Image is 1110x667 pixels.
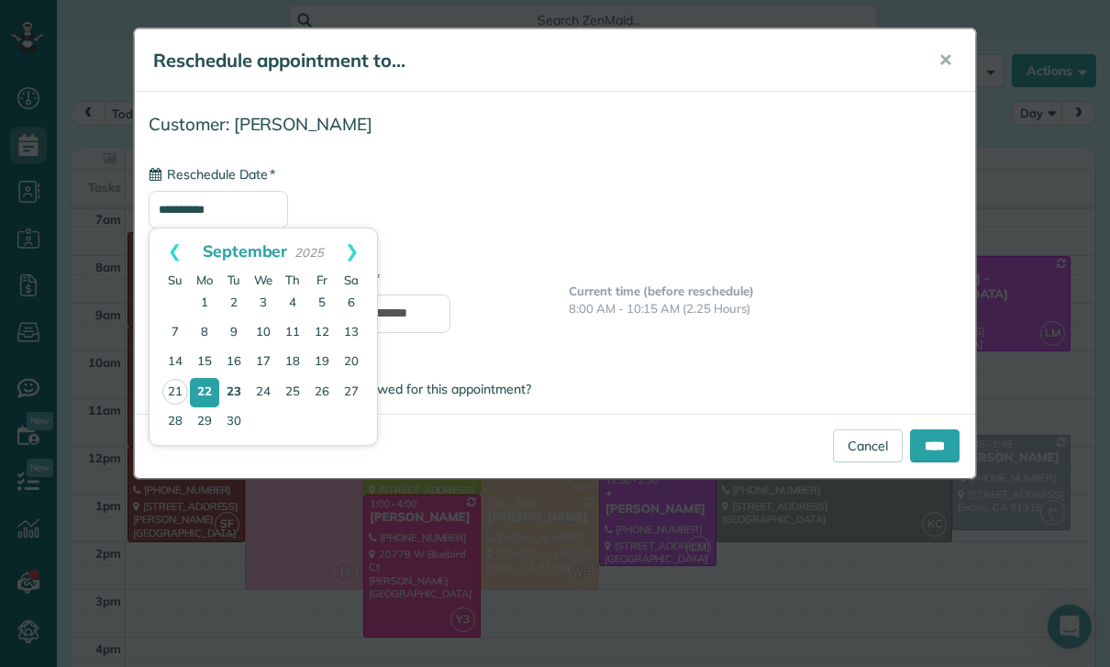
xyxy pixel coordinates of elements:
[196,272,213,287] span: Monday
[203,240,288,261] span: September
[149,233,961,250] span: Current Date: [DATE]
[327,228,377,274] a: Next
[150,228,200,274] a: Prev
[219,378,249,407] a: 23
[337,378,366,407] a: 27
[190,318,219,348] a: 8
[307,348,337,377] a: 19
[149,165,275,183] label: Reschedule Date
[168,272,183,287] span: Sunday
[190,378,219,407] a: 22
[161,318,190,348] a: 7
[161,348,190,377] a: 14
[190,407,219,437] a: 29
[162,379,188,405] a: 21
[278,378,307,407] a: 25
[278,318,307,348] a: 11
[278,289,307,318] a: 4
[153,48,913,73] h5: Reschedule appointment to...
[219,289,249,318] a: 2
[294,245,324,260] span: 2025
[316,272,327,287] span: Friday
[254,272,272,287] span: Wednesday
[249,289,278,318] a: 3
[190,289,219,318] a: 1
[149,115,961,134] h4: Customer: [PERSON_NAME]
[219,348,249,377] a: 16
[219,318,249,348] a: 9
[337,348,366,377] a: 20
[278,348,307,377] a: 18
[938,50,952,71] span: ✕
[337,318,366,348] a: 13
[337,289,366,318] a: 6
[569,283,754,298] b: Current time (before reschedule)
[219,407,249,437] a: 30
[249,348,278,377] a: 17
[569,300,961,317] p: 8:00 AM - 10:15 AM (2.25 Hours)
[249,378,278,407] a: 24
[833,429,903,462] a: Cancel
[307,318,337,348] a: 12
[190,348,219,377] a: 15
[307,378,337,407] a: 26
[249,318,278,348] a: 10
[285,272,300,287] span: Thursday
[161,407,190,437] a: 28
[307,289,337,318] a: 5
[228,272,241,287] span: Tuesday
[344,272,359,287] span: Saturday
